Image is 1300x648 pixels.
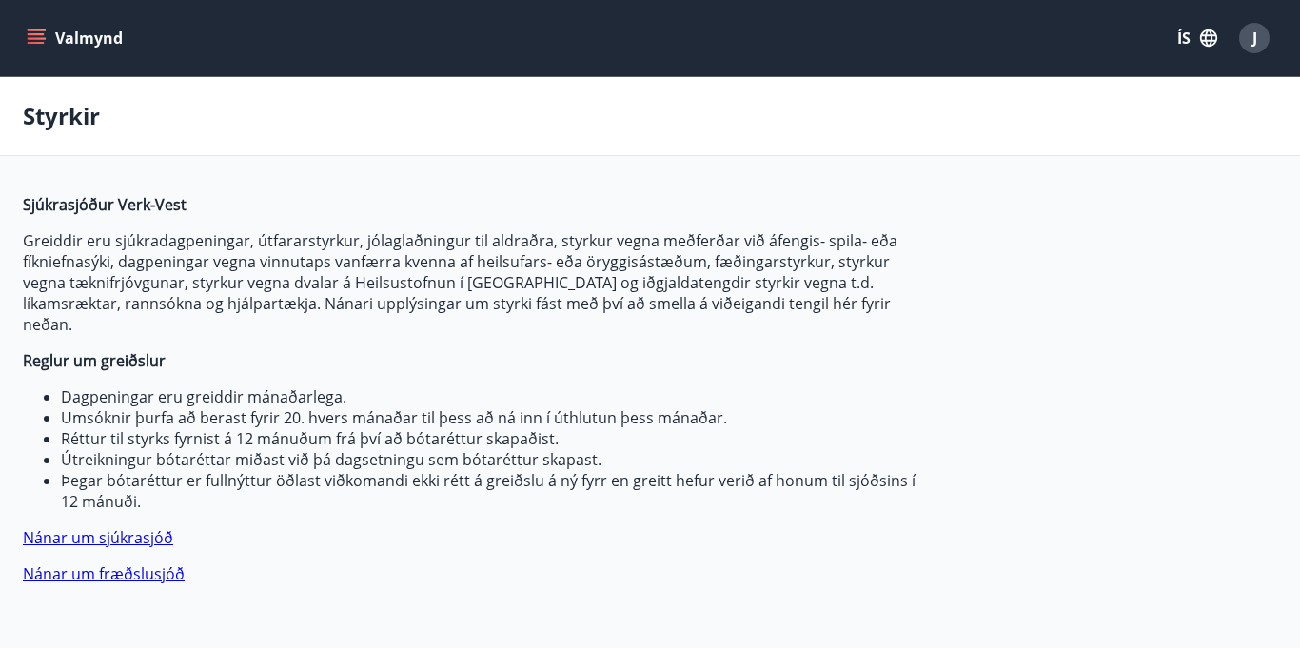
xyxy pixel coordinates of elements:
li: Réttur til styrks fyrnist á 12 mánuðum frá því að bótaréttur skapaðist. [61,428,921,449]
a: Nánar um sjúkrasjóð [23,527,173,548]
button: ÍS [1167,21,1228,55]
button: J [1231,15,1277,61]
p: Greiddir eru sjúkradagpeningar, útfararstyrkur, jólaglaðningur til aldraðra, styrkur vegna meðfer... [23,230,921,335]
li: Útreikningur bótaréttar miðast við þá dagsetningu sem bótaréttur skapast. [61,449,921,470]
button: menu [23,21,130,55]
strong: Sjúkrasjóður Verk-Vest [23,194,187,215]
li: Dagpeningar eru greiddir mánaðarlega. [61,386,921,407]
a: Nánar um fræðslusjóð [23,563,185,584]
li: Umsóknir þurfa að berast fyrir 20. hvers mánaðar til þess að ná inn í úthlutun þess mánaðar. [61,407,921,428]
span: J [1252,28,1257,49]
p: Styrkir [23,100,100,132]
strong: Reglur um greiðslur [23,350,166,371]
li: Þegar bótaréttur er fullnýttur öðlast viðkomandi ekki rétt á greiðslu á ný fyrr en greitt hefur v... [61,470,921,512]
